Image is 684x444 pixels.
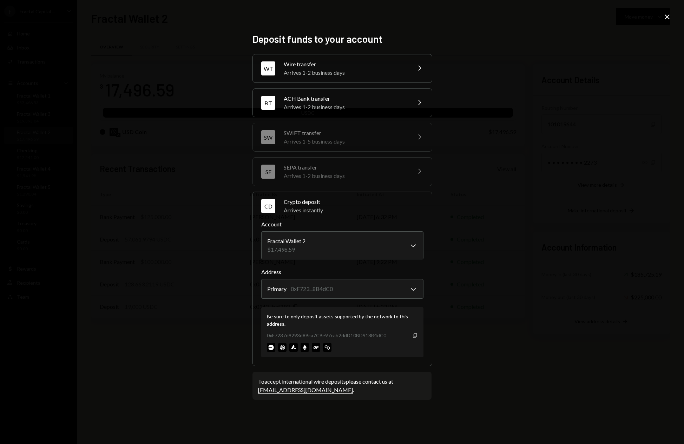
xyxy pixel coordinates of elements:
button: WTWire transferArrives 1-2 business days [253,54,432,82]
img: polygon-mainnet [323,343,331,352]
button: SESEPA transferArrives 1-2 business days [253,158,432,186]
div: Arrives instantly [284,206,423,214]
button: Account [261,231,423,259]
div: CDCrypto depositArrives instantly [261,220,423,357]
img: base-mainnet [267,343,275,352]
label: Address [261,268,423,276]
img: optimism-mainnet [312,343,320,352]
div: ACH Bank transfer [284,94,407,103]
div: CD [261,199,275,213]
div: SE [261,165,275,179]
img: arbitrum-mainnet [278,343,287,352]
div: 0xF7237d9293d89ca7C9e97cab2ddD10BD918B4dC0 [267,332,386,339]
div: SEPA transfer [284,163,407,172]
div: To accept international wire deposits please contact us at . [258,377,426,394]
div: BT [261,96,275,110]
div: Arrives 1-2 business days [284,172,407,180]
h2: Deposit funds to your account [252,32,432,46]
div: Arrives 1-2 business days [284,68,407,77]
button: SWSWIFT transferArrives 1-5 business days [253,123,432,151]
button: Address [261,279,423,299]
div: Crypto deposit [284,198,423,206]
img: ethereum-mainnet [301,343,309,352]
div: Arrives 1-5 business days [284,137,407,146]
img: avalanche-mainnet [289,343,298,352]
a: [EMAIL_ADDRESS][DOMAIN_NAME] [258,386,353,394]
div: SWIFT transfer [284,129,407,137]
div: SW [261,130,275,144]
div: WT [261,61,275,75]
button: BTACH Bank transferArrives 1-2 business days [253,89,432,117]
div: 0xF723...8B4dC0 [291,285,333,293]
button: CDCrypto depositArrives instantly [253,192,432,220]
label: Account [261,220,423,228]
div: Arrives 1-2 business days [284,103,407,111]
div: Wire transfer [284,60,407,68]
div: Be sure to only deposit assets supported by the network to this address. [267,313,418,327]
